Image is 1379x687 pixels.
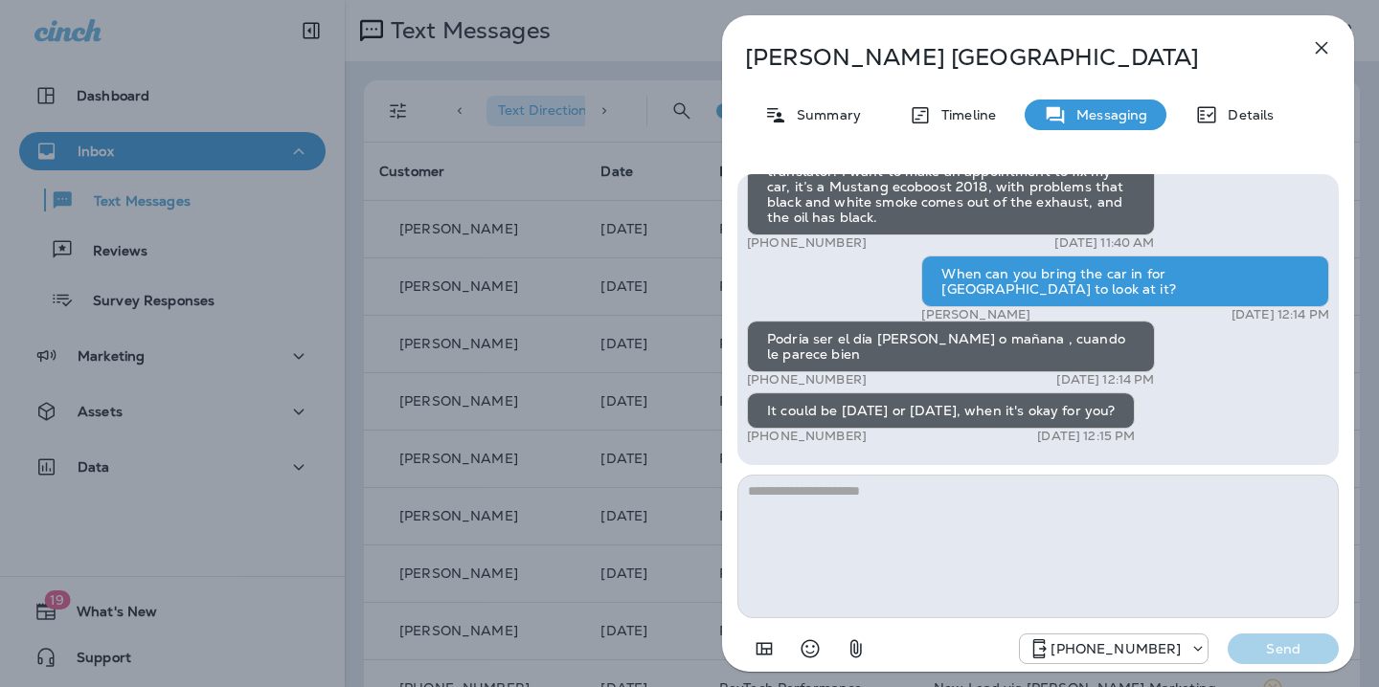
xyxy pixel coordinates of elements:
[747,235,867,251] p: [PHONE_NUMBER]
[932,107,996,122] p: Timeline
[747,372,867,388] p: [PHONE_NUMBER]
[1218,107,1274,122] p: Details
[921,307,1030,322] p: [PERSON_NAME]
[1067,107,1147,122] p: Messaging
[747,321,1155,372] div: Podría ser el día [PERSON_NAME] o mañana , cuando le parece bien
[1037,429,1135,444] p: [DATE] 12:15 PM
[747,392,1135,429] div: It could be [DATE] or [DATE], when it's okay for you?
[745,44,1268,71] p: [PERSON_NAME] [GEOGRAPHIC_DATA]
[1054,235,1154,251] p: [DATE] 11:40 AM
[1051,641,1181,656] p: [PHONE_NUMBER]
[747,138,1155,235] div: I’m sorry my English is very bad, I use the Google translator. I want to make an appointment to f...
[921,255,1329,307] div: When can you bring the car in for [GEOGRAPHIC_DATA] to look at it?
[745,630,783,668] button: Add in a premade template
[1056,372,1154,388] p: [DATE] 12:14 PM
[791,630,829,668] button: Select an emoji
[787,107,861,122] p: Summary
[1020,637,1208,660] div: +1 (571) 520-7309
[1232,307,1329,322] p: [DATE] 12:14 PM
[747,429,867,444] p: [PHONE_NUMBER]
